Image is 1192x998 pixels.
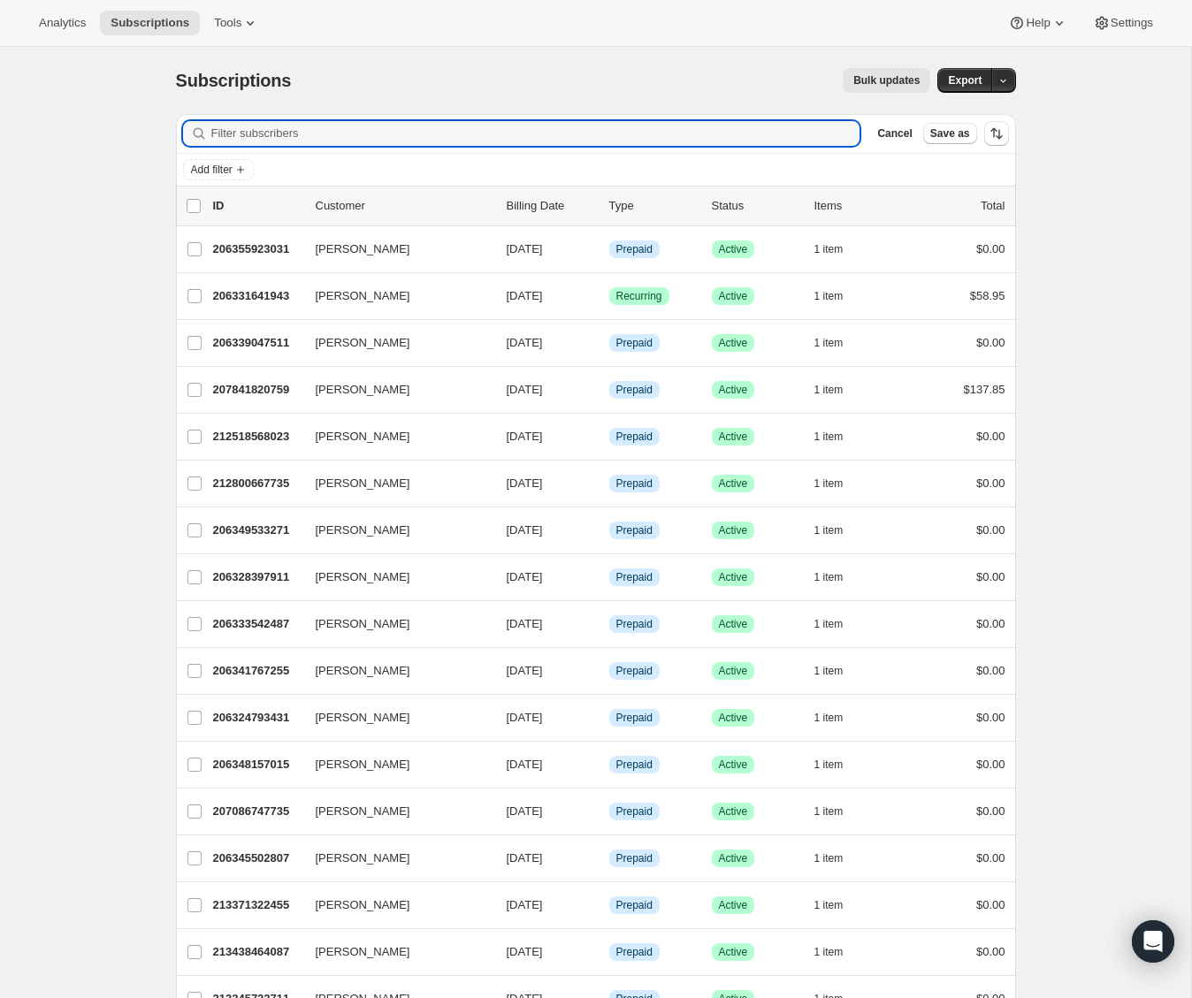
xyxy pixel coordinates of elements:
span: Active [719,804,748,819]
span: 1 item [814,430,844,444]
button: [PERSON_NAME] [305,610,482,638]
button: 1 item [814,799,863,824]
span: Active [719,898,748,912]
span: $0.00 [976,476,1005,490]
span: [DATE] [507,570,543,583]
div: 213371322455[PERSON_NAME][DATE]InfoPrepaidSuccessActive1 item$0.00 [213,893,1005,918]
button: [PERSON_NAME] [305,750,482,779]
span: $0.00 [976,617,1005,630]
span: $0.00 [976,711,1005,724]
button: 1 item [814,284,863,309]
p: 213438464087 [213,943,302,961]
span: 1 item [814,383,844,397]
button: Settings [1082,11,1164,35]
div: 206349533271[PERSON_NAME][DATE]InfoPrepaidSuccessActive1 item$0.00 [213,518,1005,543]
button: 1 item [814,612,863,636]
span: [DATE] [507,758,543,771]
p: 212800667735 [213,475,302,492]
span: [DATE] [507,430,543,443]
button: 1 item [814,424,863,449]
p: 213371322455 [213,896,302,914]
p: 206355923031 [213,240,302,258]
button: [PERSON_NAME] [305,469,482,498]
p: 206324793431 [213,709,302,727]
span: 1 item [814,476,844,491]
button: [PERSON_NAME] [305,704,482,732]
button: [PERSON_NAME] [305,844,482,872]
span: [PERSON_NAME] [316,522,410,539]
div: 207086747735[PERSON_NAME][DATE]InfoPrepaidSuccessActive1 item$0.00 [213,799,1005,824]
span: $137.85 [964,383,1005,396]
span: Active [719,476,748,491]
p: 206339047511 [213,334,302,352]
button: [PERSON_NAME] [305,376,482,404]
span: [DATE] [507,336,543,349]
span: [DATE] [507,898,543,911]
button: 1 item [814,752,863,777]
span: Active [719,523,748,537]
span: Active [719,945,748,959]
span: $0.00 [976,430,1005,443]
span: 1 item [814,523,844,537]
button: [PERSON_NAME] [305,329,482,357]
span: Prepaid [616,758,653,772]
div: Open Intercom Messenger [1132,920,1174,963]
span: 1 item [814,758,844,772]
p: 206341767255 [213,662,302,680]
div: 206345502807[PERSON_NAME][DATE]InfoPrepaidSuccessActive1 item$0.00 [213,846,1005,871]
span: $0.00 [976,664,1005,677]
span: Prepaid [616,383,653,397]
span: Active [719,570,748,584]
span: Active [719,430,748,444]
button: 1 item [814,659,863,683]
span: [DATE] [507,664,543,677]
span: [DATE] [507,617,543,630]
span: Prepaid [616,476,653,491]
span: [PERSON_NAME] [316,615,410,633]
p: Status [712,197,800,215]
span: Active [719,851,748,865]
span: Active [719,664,748,678]
button: 1 item [814,471,863,496]
span: Active [719,758,748,772]
button: Save as [923,123,977,144]
button: [PERSON_NAME] [305,423,482,451]
span: $0.00 [976,758,1005,771]
span: Cancel [877,126,912,141]
button: 1 item [814,377,863,402]
span: Prepaid [616,804,653,819]
button: Analytics [28,11,96,35]
span: [DATE] [507,711,543,724]
button: [PERSON_NAME] [305,938,482,966]
span: [PERSON_NAME] [316,849,410,867]
span: 1 item [814,336,844,350]
button: [PERSON_NAME] [305,282,482,310]
p: 206348157015 [213,756,302,773]
button: Tools [203,11,270,35]
span: [DATE] [507,945,543,958]
span: $0.00 [976,336,1005,349]
div: 206341767255[PERSON_NAME][DATE]InfoPrepaidSuccessActive1 item$0.00 [213,659,1005,683]
span: Active [719,242,748,256]
button: 1 item [814,846,863,871]
span: [PERSON_NAME] [316,568,410,586]
div: 206348157015[PERSON_NAME][DATE]InfoPrepaidSuccessActive1 item$0.00 [213,752,1005,777]
div: Items [814,197,903,215]
button: Export [937,68,992,93]
span: [PERSON_NAME] [316,756,410,773]
span: 1 item [814,570,844,584]
p: 212518568023 [213,428,302,446]
span: Help [1026,16,1050,30]
span: Prepaid [616,945,653,959]
span: [DATE] [507,523,543,537]
input: Filter subscribers [211,121,860,146]
span: Prepaid [616,664,653,678]
div: 213438464087[PERSON_NAME][DATE]InfoPrepaidSuccessActive1 item$0.00 [213,940,1005,964]
div: IDCustomerBilling DateTypeStatusItemsTotal [213,197,1005,215]
span: $58.95 [970,289,1005,302]
span: [PERSON_NAME] [316,943,410,961]
span: Active [719,711,748,725]
div: 206331641943[PERSON_NAME][DATE]SuccessRecurringSuccessActive1 item$58.95 [213,284,1005,309]
p: 206333542487 [213,615,302,633]
span: Bulk updates [853,73,920,88]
